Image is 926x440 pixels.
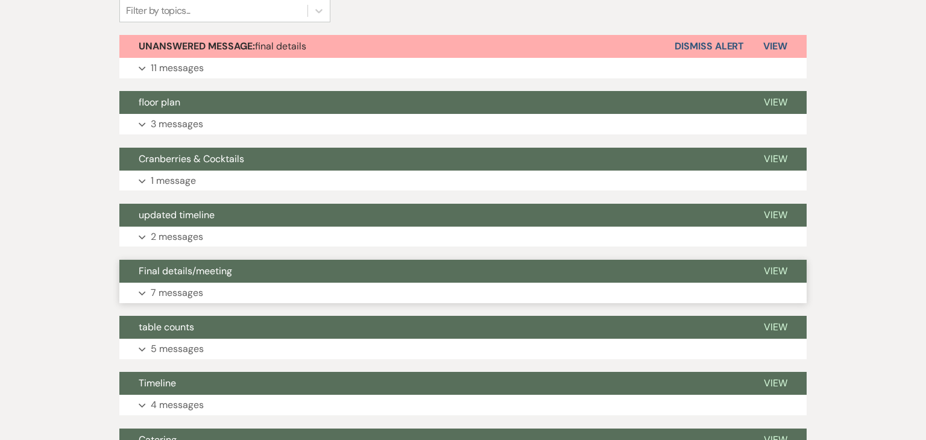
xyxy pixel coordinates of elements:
span: floor plan [139,96,180,108]
button: Timeline [119,372,745,395]
span: View [764,209,787,221]
button: updated timeline [119,204,745,227]
button: floor plan [119,91,745,114]
button: 3 messages [119,114,807,134]
span: Cranberries & Cocktails [139,152,244,165]
button: View [745,204,807,227]
span: Timeline [139,377,176,389]
button: Unanswered Message:final details [119,35,675,58]
span: View [764,377,787,389]
button: table counts [119,316,745,339]
p: 5 messages [151,341,204,357]
button: View [745,372,807,395]
span: View [764,321,787,333]
button: View [745,260,807,283]
span: final details [139,40,306,52]
span: View [763,40,787,52]
p: 3 messages [151,116,203,132]
span: Final details/meeting [139,265,232,277]
button: 5 messages [119,339,807,359]
button: 11 messages [119,58,807,78]
p: 1 message [151,173,196,189]
button: 7 messages [119,283,807,303]
button: View [744,35,807,58]
button: Final details/meeting [119,260,745,283]
span: View [764,265,787,277]
button: 1 message [119,171,807,191]
strong: Unanswered Message: [139,40,255,52]
div: Filter by topics... [126,4,191,18]
button: View [745,91,807,114]
span: updated timeline [139,209,215,221]
span: View [764,152,787,165]
p: 4 messages [151,397,204,413]
button: 2 messages [119,227,807,247]
p: 11 messages [151,60,204,76]
p: 2 messages [151,229,203,245]
button: Cranberries & Cocktails [119,148,745,171]
button: Dismiss Alert [675,35,744,58]
p: 7 messages [151,285,203,301]
span: View [764,96,787,108]
button: View [745,148,807,171]
button: View [745,316,807,339]
button: 4 messages [119,395,807,415]
span: table counts [139,321,194,333]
